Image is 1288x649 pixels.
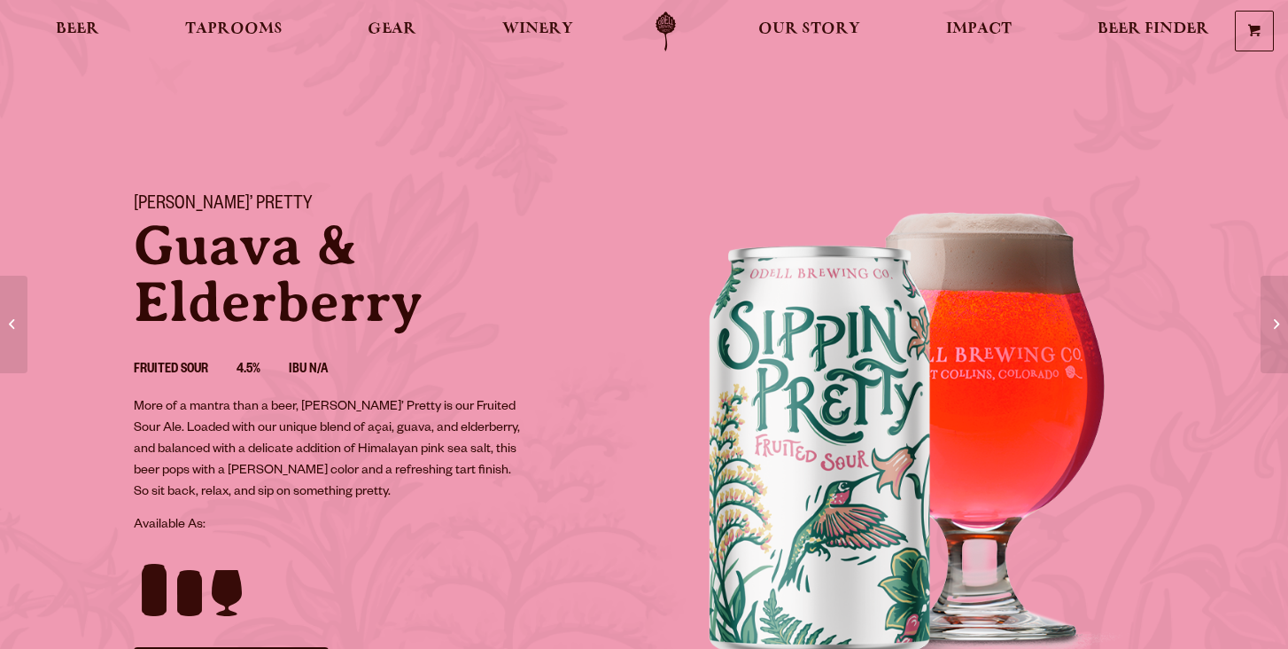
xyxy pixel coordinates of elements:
a: Odell Home [632,12,699,51]
h1: [PERSON_NAME]’ Pretty [134,194,623,217]
span: Taprooms [185,22,283,36]
span: Winery [502,22,573,36]
a: Gear [356,12,428,51]
li: Fruited Sour [134,359,237,382]
p: Available As: [134,515,623,536]
a: Impact [935,12,1023,51]
span: Gear [368,22,416,36]
span: Beer [56,22,99,36]
a: Beer [44,12,111,51]
a: Our Story [747,12,872,51]
a: Winery [491,12,585,51]
p: Guava & Elderberry [134,217,623,331]
span: Impact [946,22,1012,36]
a: Taprooms [174,12,294,51]
li: IBU N/A [289,359,356,382]
li: 4.5% [237,359,289,382]
span: Our Story [758,22,860,36]
a: Beer Finder [1086,12,1221,51]
p: More of a mantra than a beer, [PERSON_NAME]’ Pretty is our Fruited Sour Ale. Loaded with our uniq... [134,397,525,504]
span: Beer Finder [1098,22,1209,36]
